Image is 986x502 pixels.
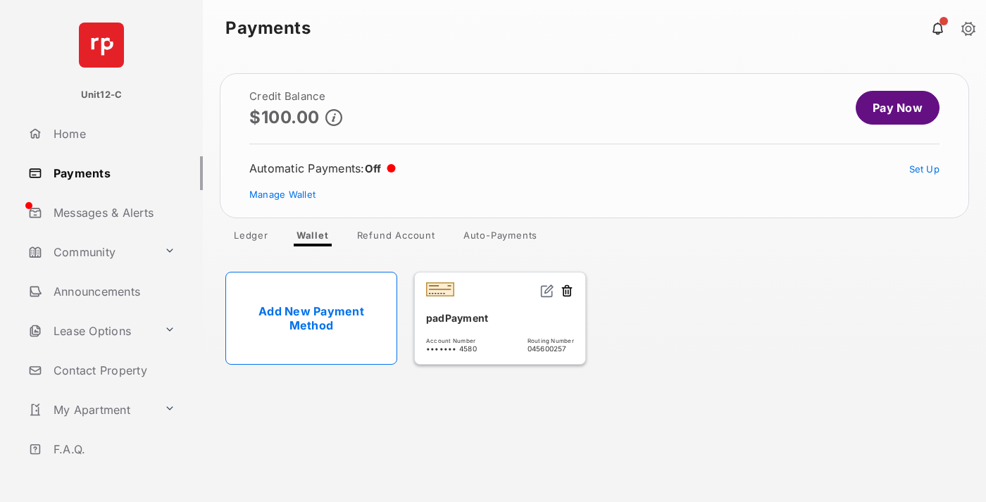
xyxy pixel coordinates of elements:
[426,344,477,353] span: ••••••• 4580
[23,117,203,151] a: Home
[346,230,447,246] a: Refund Account
[23,156,203,190] a: Payments
[452,230,549,246] a: Auto-Payments
[528,337,574,344] span: Routing Number
[426,337,477,344] span: Account Number
[249,108,320,127] p: $100.00
[225,20,311,37] strong: Payments
[365,162,382,175] span: Off
[249,91,342,102] h2: Credit Balance
[249,161,396,175] div: Automatic Payments :
[528,344,574,353] span: 045600257
[23,235,158,269] a: Community
[23,353,203,387] a: Contact Property
[285,230,340,246] a: Wallet
[81,88,123,102] p: Unit12-C
[223,230,280,246] a: Ledger
[23,196,203,230] a: Messages & Alerts
[23,314,158,348] a: Lease Options
[225,272,397,365] a: Add New Payment Method
[23,393,158,427] a: My Apartment
[79,23,124,68] img: svg+xml;base64,PHN2ZyB4bWxucz0iaHR0cDovL3d3dy53My5vcmcvMjAwMC9zdmciIHdpZHRoPSI2NCIgaGVpZ2h0PSI2NC...
[426,306,574,330] div: padPayment
[23,275,203,308] a: Announcements
[540,284,554,298] img: svg+xml;base64,PHN2ZyB2aWV3Qm94PSIwIDAgMjQgMjQiIHdpZHRoPSIxNiIgaGVpZ2h0PSIxNiIgZmlsbD0ibm9uZSIgeG...
[909,163,940,175] a: Set Up
[23,432,203,466] a: F.A.Q.
[249,189,316,200] a: Manage Wallet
